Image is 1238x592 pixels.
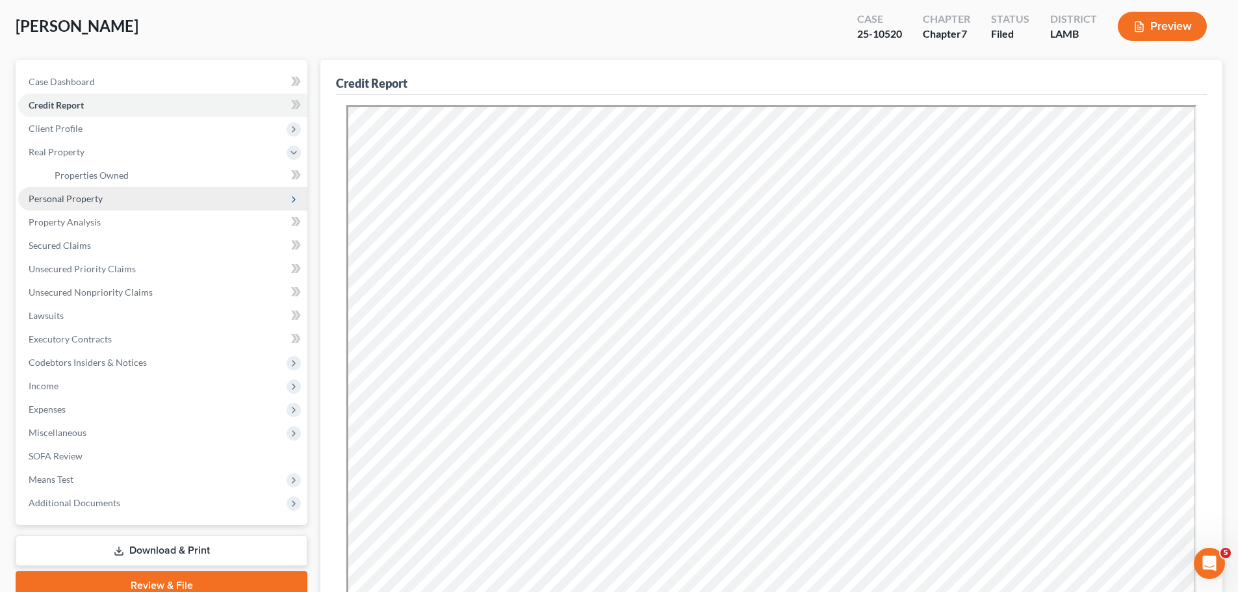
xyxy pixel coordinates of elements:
[29,333,112,344] span: Executory Contracts
[991,12,1029,27] div: Status
[18,94,307,117] a: Credit Report
[29,357,147,368] span: Codebtors Insiders & Notices
[55,170,129,181] span: Properties Owned
[29,193,103,204] span: Personal Property
[18,257,307,281] a: Unsecured Priority Claims
[991,27,1029,42] div: Filed
[1118,12,1207,41] button: Preview
[44,164,307,187] a: Properties Owned
[18,328,307,351] a: Executory Contracts
[1194,548,1225,579] iframe: Intercom live chat
[18,70,307,94] a: Case Dashboard
[29,76,95,87] span: Case Dashboard
[16,16,138,35] span: [PERSON_NAME]
[29,380,58,391] span: Income
[1220,548,1231,558] span: 5
[923,27,970,42] div: Chapter
[857,27,902,42] div: 25-10520
[29,263,136,274] span: Unsecured Priority Claims
[16,535,307,566] a: Download & Print
[18,304,307,328] a: Lawsuits
[923,12,970,27] div: Chapter
[961,27,967,40] span: 7
[29,310,64,321] span: Lawsuits
[29,287,153,298] span: Unsecured Nonpriority Claims
[29,474,73,485] span: Means Test
[29,427,86,438] span: Miscellaneous
[29,99,84,110] span: Credit Report
[1050,27,1097,42] div: LAMB
[29,497,120,508] span: Additional Documents
[18,234,307,257] a: Secured Claims
[18,281,307,304] a: Unsecured Nonpriority Claims
[18,444,307,468] a: SOFA Review
[29,240,91,251] span: Secured Claims
[29,450,83,461] span: SOFA Review
[29,146,84,157] span: Real Property
[29,404,66,415] span: Expenses
[1050,12,1097,27] div: District
[857,12,902,27] div: Case
[336,75,407,91] div: Credit Report
[29,216,101,227] span: Property Analysis
[29,123,83,134] span: Client Profile
[18,211,307,234] a: Property Analysis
